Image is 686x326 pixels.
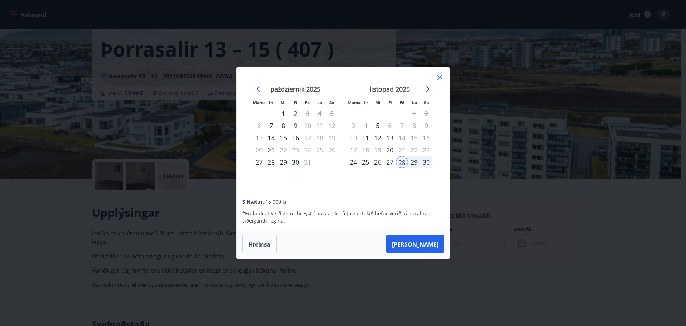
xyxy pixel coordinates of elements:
font: 22 [280,146,287,154]
td: Selected as start date. föstudagur, 28. nóvember 2025 [396,156,408,168]
td: Choose fimmtudagur, 30. október 2025 as your check-in date. It’s available. [289,156,302,168]
div: Aðeins innritun í boði [253,156,265,168]
td: Niedostępne. miðvikudagur, 19 listopada 2025 [372,144,384,156]
td: Choose fimmtudagur, 6. nóvember 2025 as your check-in date. It’s available. [384,120,396,132]
td: Niedostępne. sunnudagur, 12 października 2025 [326,120,338,132]
td: Niedostępne. mánudagur, 20 października 2025 [253,144,265,156]
td: Niedostępne. laugardagur, 1 listopada 2025 [408,107,420,120]
td: Choose miðvikudagur, 29. október 2025 as your check-in date. It’s available. [277,156,289,168]
font: 26 [374,158,381,166]
td: Choose mánudagur, 24. nóvember 2025 as your check-in date. It’s available. [347,156,359,168]
td: Niedostępne. sunnudagur, 16 listopada 2025 [420,132,432,144]
td: Niedostępne. sunnudagur, 9 listopada 2025 [420,120,432,132]
font: 6 [388,121,392,130]
font: Mi [280,100,286,105]
td: Niedostępne. þriðjudagur, 4 listopada 2025 r [359,120,372,132]
font: 7 [269,121,273,130]
font: 21 [268,146,275,154]
td: Choose mánudagur, 27. október 2025 as your check-in date. It’s available. [253,156,265,168]
td: Niedostępne. sunnudagur, 2 listopada 2025 r [420,107,432,120]
font: 15 [280,133,287,142]
font: La [317,100,322,105]
font: 3 [306,109,309,118]
font: Endanlegt verð getur breyst í næsta skrefi þegar tekið hefur verið aż do allra viðeigandi reglna. [242,210,428,224]
font: 17 [304,133,311,142]
font: 30 [292,158,299,166]
td: Selected. sunnudagur, 30. nóvember 2025 [420,156,432,168]
font: Su [424,100,429,105]
td: Choose þriðjudagur, 14. október 2025 as your check-in date. It’s available. [265,132,277,144]
font: 8 [282,121,285,130]
font: 25 [362,158,369,166]
td: Choose föstudagur, 3. október 2025 as your check-in date. It’s available. [302,107,314,120]
font: Hreinsa [248,240,270,248]
font: Fi [294,100,297,105]
td: Choose föstudagur, 14. nóvember 2025 as your check-in date. It’s available. [396,132,408,144]
td: Choose þriðjudagur, 7. október 2025 as your check-in date. It’s available. [265,120,277,132]
td: Choose föstudagur, 17. október 2025 as your check-in date. It’s available. [302,132,314,144]
td: Niedostępne. þriðjudagur, 18 listopada 2025 [359,144,372,156]
font: 2 [294,109,297,118]
div: Aðeins útritun í boði [302,107,314,120]
td: Niedostępne. sunnudagur, 19 października 2025 [326,132,338,144]
td: Niedostępne. mánudagur, 17 listopada 2025 [347,144,359,156]
div: Aðeins útritun í boði [396,144,408,156]
div: Aðeins innritun í boði [265,120,277,132]
td: Choose miðvikudagur, 15. október 2025 as your check-in date. It’s available. [277,132,289,144]
td: Choose föstudagur, 10. október 2025 as your check-in date. It’s available. [302,120,314,132]
td: Choose þriðjudagur, 28. október 2025 as your check-in date. It’s available. [265,156,277,168]
font: 3 Nætur: [242,198,264,205]
font: 5 [376,121,379,130]
td: Niedostępne. mánudagur, 3 listopada 2025 [347,120,359,132]
font: 13 [386,133,393,142]
td: Niedostępne. föstudagur, 7 listopada 2025 [396,120,408,132]
font: Mama [348,100,361,105]
font: Fi [388,100,392,105]
td: Choose fimmtudagur, 9. október 2025 as your check-in date. It’s available. [289,120,302,132]
font: Su [329,100,334,105]
td: Choose þriðjudagur, 11. nóvember 2025 as your check-in date. It’s available. [359,132,372,144]
font: 20 [386,146,393,154]
td: Choose þriðjudagur, 25. nóvember 2025 as your check-in date. It’s available. [359,156,372,168]
td: Choose þriðjudagur, 21. október 2025 as your check-in date. It’s available. [265,144,277,156]
font: 14 [398,133,406,142]
font: [PERSON_NAME] [392,240,438,248]
font: 15.000 kr. [265,198,289,205]
td: Niedostępne. laugardagur, 11 października 2025 [314,120,326,132]
td: Niedostępne. laugardagur, 8 listopada 2025 [408,120,420,132]
td: Choose fimmtudagur, 2. október 2025 as your check-in date. It’s available. [289,107,302,120]
div: Kalendarz [245,76,441,184]
td: Niedostępne. sunnudagur, 23 listopada 2025 [420,144,432,156]
td: Choose föstudagur, 31. október 2025 as your check-in date. It’s available. [302,156,314,168]
div: Aðeins útritun í boði [277,144,289,156]
td: Niedostępne. laugardagur, 25 października 2025 [314,144,326,156]
font: Þr [364,100,368,105]
button: Hreinsa [242,235,277,253]
font: 12 [374,133,381,142]
div: Aðeins innritun í boði [372,120,384,132]
td: Niedostępne. laugardagur, 18 października 2025 [314,132,326,144]
div: Aðeins útritun í boði [384,120,396,132]
td: Niedostępne. mánudagur, 13 października 2025 [253,132,265,144]
font: 31 [304,158,311,166]
font: 11 [362,133,369,142]
td: Choose fimmtudagur, 13. nóvember 2025 as your check-in date. It’s available. [384,132,396,144]
font: La [412,100,417,105]
div: Aðeins innritun í boði [265,132,277,144]
td: Choose miðvikudagur, 8. október 2025 as your check-in date. It’s available. [277,120,289,132]
font: 16 [292,133,299,142]
div: Aðeins innritun í boði [359,132,372,144]
font: 10 [304,121,311,130]
td: Choose fimmtudagur, 16. október 2025 as your check-in date. It’s available. [289,132,302,144]
font: Þr [269,100,273,105]
font: Fö [400,100,404,105]
font: Mi [375,100,381,105]
td: Niedostępne. laugardagur, 15 listopada 2025 [408,132,420,144]
div: Przejdź wstecz, aby przejść do poprzedniego miesiąca. [255,85,264,93]
div: Aðeins útritun í boði [302,120,314,132]
td: Choose fimmtudagur, 27. nóvember 2025 as your check-in date. It’s available. [384,156,396,168]
font: 27 [255,158,263,166]
div: Aðeins innritun í boði [265,144,277,156]
td: Niedostępne. mánudagur, 6 października 2025 [253,120,265,132]
div: Aðeins innritun í boði [384,144,396,156]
